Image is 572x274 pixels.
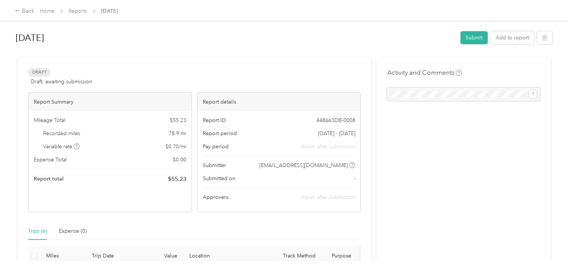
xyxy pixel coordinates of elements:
span: $ 0.70 / mi [165,143,186,151]
span: [EMAIL_ADDRESS][DOMAIN_NAME] [259,161,348,169]
th: Purpose [326,246,382,266]
th: Trip Date [86,246,138,266]
span: 78.9 mi [169,129,186,137]
h1: Sep 2025 [16,29,455,47]
span: $ 55.23 [168,175,186,184]
div: Back [15,7,34,16]
span: 448663DB-0008 [316,116,355,124]
th: Location [183,246,277,266]
div: Expense (0) [59,227,87,235]
button: Submit [460,31,488,44]
span: Variable rate [43,143,80,151]
span: Report period [203,129,237,137]
span: Recorded miles [43,129,80,137]
span: $ 0.00 [173,156,186,164]
span: Submitted on [203,175,235,182]
span: [DATE] [101,7,118,15]
span: $ 55.23 [170,116,186,124]
div: Report Summary [28,93,192,111]
span: Report ID [203,116,226,124]
span: Approvers [203,193,228,201]
span: Draft, awaiting submission [31,78,92,86]
span: Submitter [203,161,226,169]
th: Value [138,246,183,266]
div: Trips (6) [28,227,47,235]
span: shown after submission [300,194,355,200]
span: [DATE] - [DATE] [317,129,355,137]
th: Miles [40,246,86,266]
span: Pay period [203,143,229,151]
iframe: Everlance-gr Chat Button Frame [530,232,572,274]
span: Report total [34,175,64,183]
button: Add to report [490,31,534,44]
a: Reports [69,8,87,14]
span: Mileage Total [34,116,65,124]
span: Draft [28,68,51,77]
span: Expense Total [34,156,67,164]
th: Track Method [277,246,326,266]
a: Home [40,8,54,14]
div: Report details [198,93,361,111]
h4: Activity and Comments [387,68,462,77]
span: shown after submission [300,143,355,151]
span: - [353,175,355,182]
